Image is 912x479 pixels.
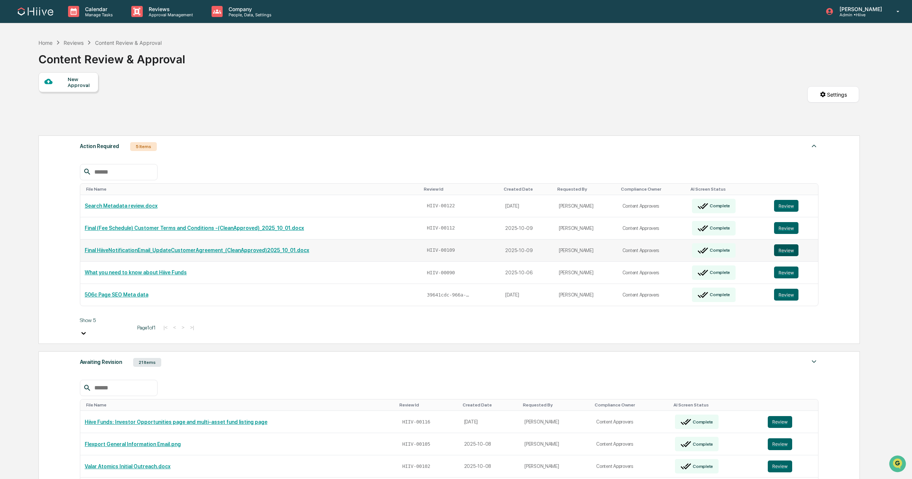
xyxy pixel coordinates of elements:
[427,203,455,209] span: HIIV-00122
[80,317,132,323] div: Show 5
[520,433,592,455] td: [PERSON_NAME]
[460,455,520,478] td: 2025-10-08
[85,292,148,298] a: 506c Page SEO Meta data
[137,325,156,331] span: Page 1 of 1
[554,217,618,239] td: [PERSON_NAME]
[402,419,430,425] span: HIIV-00116
[85,247,309,253] a: Final HiiveNotificationEmail_UpdateCustomerAgreement_(CleanApproved)2025_10_01.docx
[85,225,304,231] a: Final (Fee Schedule) Customer Terms and Conditions -(CleanApproved)_2025_10_01.docx
[618,195,688,217] td: Content Approvers
[38,40,53,46] div: Home
[143,6,197,12] p: Reviews
[554,262,618,284] td: [PERSON_NAME]
[427,270,455,276] span: HIIV-00090
[463,402,517,408] div: Toggle SortBy
[427,247,455,253] span: HIIV-00109
[424,187,498,192] div: Toggle SortBy
[15,107,47,115] span: Data Lookup
[80,141,119,151] div: Action Required
[126,59,135,68] button: Start new chat
[68,76,92,88] div: New Approval
[592,433,671,455] td: Content Approvers
[708,203,730,208] div: Complete
[130,142,157,151] div: 5 Items
[691,464,713,469] div: Complete
[768,460,814,472] a: Review
[61,93,92,101] span: Attestations
[501,195,554,217] td: [DATE]
[25,57,121,64] div: Start new chat
[85,203,158,209] a: Search Metadata review.docx
[86,187,418,192] div: Toggle SortBy
[768,416,792,428] button: Review
[18,7,53,16] img: logo
[223,12,275,17] p: People, Data, Settings
[592,411,671,433] td: Content Approvers
[520,455,592,478] td: [PERSON_NAME]
[161,324,170,331] button: |<
[64,40,84,46] div: Reviews
[25,64,94,70] div: We're available if you need us!
[188,324,196,331] button: >|
[690,187,767,192] div: Toggle SortBy
[708,248,730,253] div: Complete
[179,324,187,331] button: >
[38,47,185,66] div: Content Review & Approval
[4,104,50,118] a: 🔎Data Lookup
[810,357,818,366] img: caret
[399,402,457,408] div: Toggle SortBy
[402,441,430,447] span: HIIV-00105
[592,455,671,478] td: Content Approvers
[768,438,814,450] a: Review
[80,357,122,367] div: Awaiting Revision
[501,239,554,262] td: 2025-10-09
[774,289,798,301] button: Review
[460,433,520,455] td: 2025-10-08
[774,289,814,301] a: Review
[557,187,615,192] div: Toggle SortBy
[691,442,713,447] div: Complete
[74,125,89,131] span: Pylon
[834,6,886,12] p: [PERSON_NAME]
[460,411,520,433] td: [DATE]
[7,57,21,70] img: 1746055101610-c473b297-6a78-478c-a979-82029cc54cd1
[51,90,95,104] a: 🗄️Attestations
[504,187,551,192] div: Toggle SortBy
[501,217,554,239] td: 2025-10-09
[595,402,668,408] div: Toggle SortBy
[618,284,688,306] td: Content Approvers
[807,86,859,103] button: Settings
[133,358,161,367] div: 21 Items
[7,16,135,27] p: How can we help?
[501,262,554,284] td: 2025-10-06
[7,94,13,100] div: 🖐️
[810,141,818,150] img: caret
[708,292,730,297] div: Complete
[774,244,814,256] a: Review
[171,324,178,331] button: <
[501,284,554,306] td: [DATE]
[768,416,814,428] a: Review
[776,187,815,192] div: Toggle SortBy
[768,460,792,472] button: Review
[621,187,685,192] div: Toggle SortBy
[523,402,589,408] div: Toggle SortBy
[708,225,730,231] div: Complete
[143,12,197,17] p: Approval Management
[774,244,798,256] button: Review
[427,225,455,231] span: HIIV-00112
[79,6,116,12] p: Calendar
[223,6,275,12] p: Company
[618,239,688,262] td: Content Approvers
[774,267,798,278] button: Review
[85,441,181,447] a: Flexport General Information Email.png
[86,402,393,408] div: Toggle SortBy
[774,222,814,234] a: Review
[427,292,471,298] span: 39641cdc-966a-4e65-879f-2a6a777944d8
[774,267,814,278] a: Review
[7,108,13,114] div: 🔎
[85,269,187,275] a: What you need to know about Hiive Funds
[554,284,618,306] td: [PERSON_NAME]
